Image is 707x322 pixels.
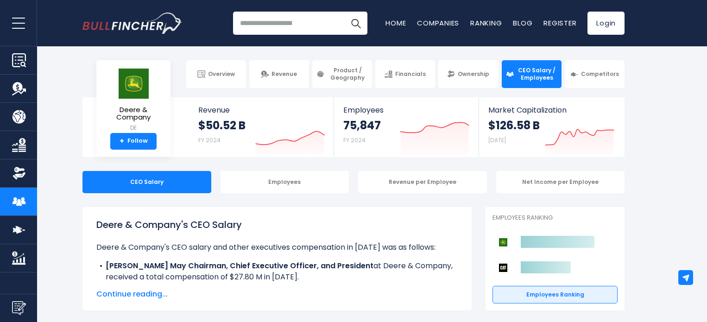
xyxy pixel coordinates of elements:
[186,60,246,88] a: Overview
[221,171,349,193] div: Employees
[96,218,458,232] h1: Deere & Company's CEO Salary
[96,242,458,253] p: Deere & Company's CEO salary and other executives compensation in [DATE] was as follows:
[502,60,562,88] a: CEO Salary / Employees
[82,13,182,34] a: Go to homepage
[96,289,458,300] span: Continue reading...
[82,171,211,193] div: CEO Salary
[358,171,487,193] div: Revenue per Employee
[189,97,334,157] a: Revenue $50.52 B FY 2024
[458,70,489,78] span: Ownership
[82,13,183,34] img: Bullfincher logo
[513,18,532,28] a: Blog
[587,12,625,35] a: Login
[343,118,381,133] strong: 75,847
[492,286,618,303] a: Employees Ranking
[395,70,426,78] span: Financials
[479,97,624,157] a: Market Capitalization $126.58 B [DATE]
[385,18,406,28] a: Home
[343,106,469,114] span: Employees
[312,60,372,88] a: Product / Geography
[438,60,498,88] a: Ownership
[104,124,163,132] small: DE
[417,18,459,28] a: Companies
[271,70,297,78] span: Revenue
[581,70,619,78] span: Competitors
[470,18,502,28] a: Ranking
[496,171,625,193] div: Net Income per Employee
[488,118,540,133] strong: $126.58 B
[492,214,618,222] p: Employees Ranking
[327,67,368,81] span: Product / Geography
[104,106,163,121] span: Deere & Company
[344,12,367,35] button: Search
[120,137,124,145] strong: +
[96,260,458,283] li: at Deere & Company, received a total compensation of $27.80 M in [DATE].
[110,133,157,150] a: +Follow
[488,136,506,144] small: [DATE]
[198,118,246,133] strong: $50.52 B
[12,166,26,180] img: Ownership
[497,262,509,274] img: Caterpillar competitors logo
[198,136,221,144] small: FY 2024
[375,60,435,88] a: Financials
[106,260,373,271] b: [PERSON_NAME] May Chairman, Chief Executive Officer, and President
[343,136,366,144] small: FY 2024
[249,60,309,88] a: Revenue
[334,97,478,157] a: Employees 75,847 FY 2024
[208,70,235,78] span: Overview
[198,106,325,114] span: Revenue
[543,18,576,28] a: Register
[103,68,164,133] a: Deere & Company DE
[565,60,625,88] a: Competitors
[517,67,557,81] span: CEO Salary / Employees
[497,236,509,248] img: Deere & Company competitors logo
[488,106,614,114] span: Market Capitalization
